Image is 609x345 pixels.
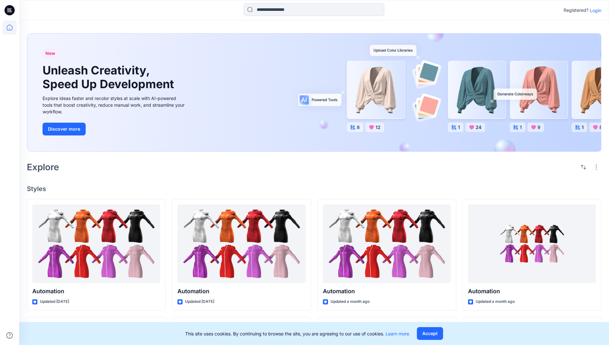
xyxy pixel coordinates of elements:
p: Updated a month ago [331,298,370,305]
a: Discover more [43,123,186,135]
h4: Styles [27,185,601,193]
p: Login [590,7,601,14]
a: Automation [468,204,596,283]
button: Discover more [43,123,86,135]
a: Learn more [386,331,409,336]
p: Updated [DATE] [40,298,69,305]
a: Automation [323,204,451,283]
a: Automation [32,204,160,283]
p: Registered? [564,6,589,14]
span: New [45,50,55,57]
p: Automation [468,287,596,296]
button: Accept [417,327,443,340]
p: This site uses cookies. By continuing to browse the site, you are agreeing to our use of cookies. [185,330,409,337]
p: Automation [323,287,451,296]
p: Updated [DATE] [185,298,214,305]
p: Automation [177,287,305,296]
div: Explore ideas faster and recolor styles at scale with AI-powered tools that boost creativity, red... [43,95,186,115]
h2: Explore [27,162,59,172]
p: Updated a month ago [476,298,515,305]
p: Automation [32,287,160,296]
a: Automation [177,204,305,283]
h1: Unleash Creativity, Speed Up Development [43,64,177,91]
